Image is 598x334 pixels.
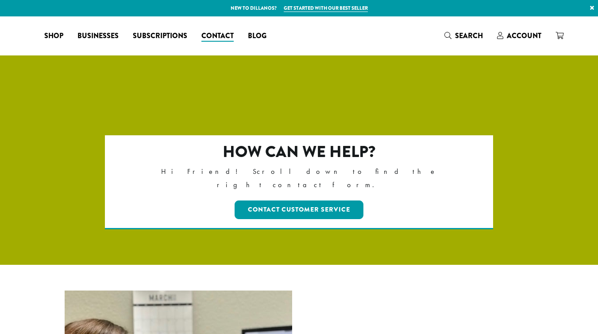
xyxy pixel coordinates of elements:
[235,200,363,219] a: Contact Customer Service
[241,29,274,43] a: Blog
[437,28,490,43] a: Search
[70,29,126,43] a: Businesses
[126,29,194,43] a: Subscriptions
[37,29,70,43] a: Shop
[77,31,119,42] span: Businesses
[133,31,187,42] span: Subscriptions
[248,31,266,42] span: Blog
[143,142,455,161] h2: How can we help?
[143,165,455,192] p: Hi Friend! Scroll down to find the right contact form.
[455,31,483,41] span: Search
[507,31,541,41] span: Account
[194,29,241,43] a: Contact
[44,31,63,42] span: Shop
[201,31,234,42] span: Contact
[284,4,368,12] a: Get started with our best seller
